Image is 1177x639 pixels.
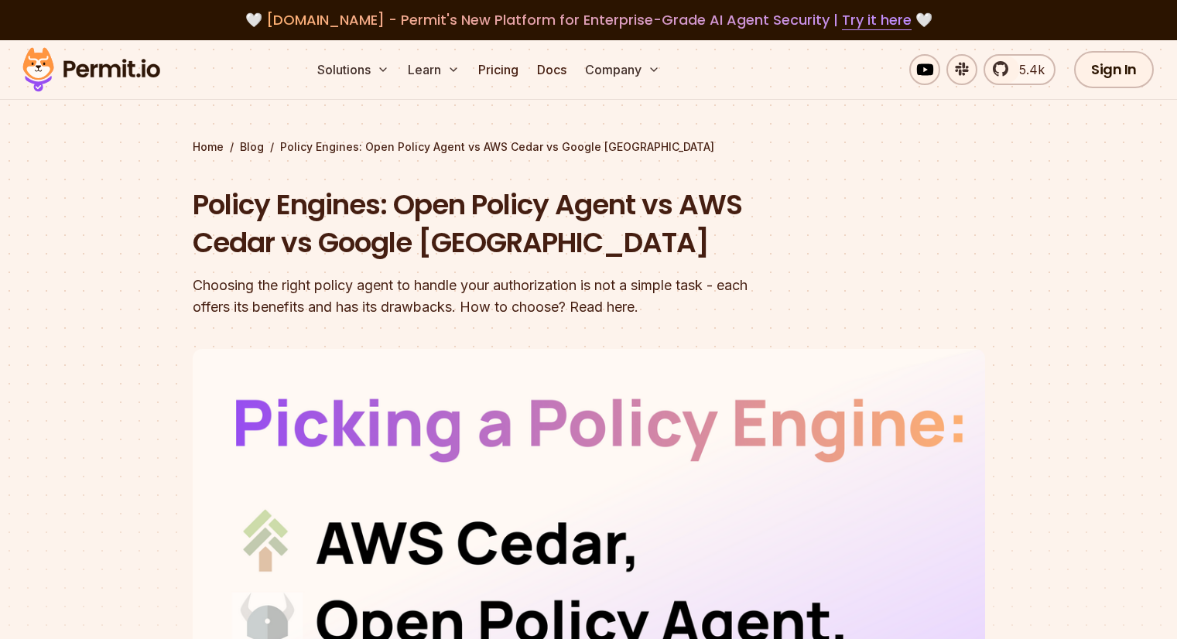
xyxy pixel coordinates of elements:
[193,186,787,262] h1: Policy Engines: Open Policy Agent vs AWS Cedar vs Google [GEOGRAPHIC_DATA]
[193,139,224,155] a: Home
[579,54,666,85] button: Company
[842,10,912,30] a: Try it here
[1074,51,1154,88] a: Sign In
[193,139,985,155] div: / /
[37,9,1140,31] div: 🤍 🤍
[531,54,573,85] a: Docs
[472,54,525,85] a: Pricing
[311,54,395,85] button: Solutions
[984,54,1056,85] a: 5.4k
[266,10,912,29] span: [DOMAIN_NAME] - Permit's New Platform for Enterprise-Grade AI Agent Security |
[1010,60,1045,79] span: 5.4k
[15,43,167,96] img: Permit logo
[402,54,466,85] button: Learn
[193,275,787,318] div: Choosing the right policy agent to handle your authorization is not a simple task - each offers i...
[240,139,264,155] a: Blog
